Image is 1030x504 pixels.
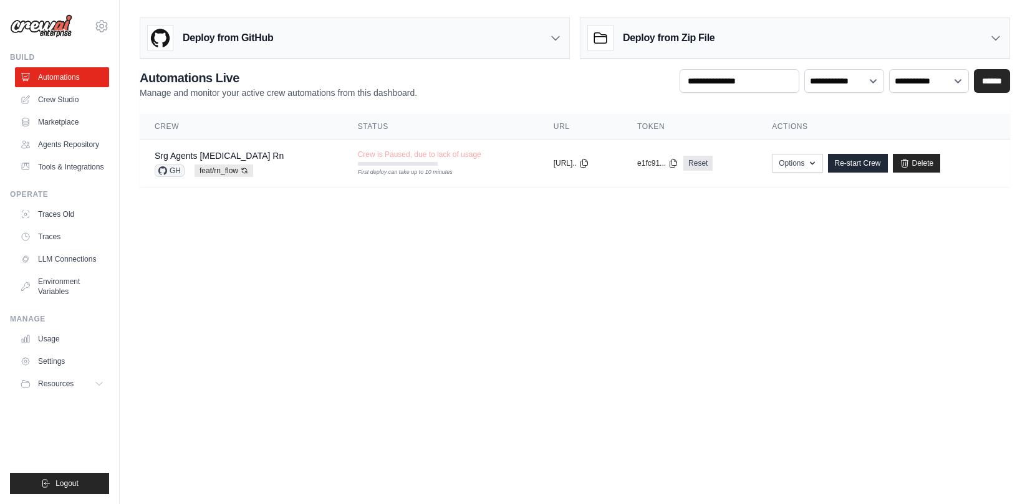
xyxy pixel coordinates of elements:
[623,31,715,45] h3: Deploy from Zip File
[15,112,109,132] a: Marketplace
[10,189,109,199] div: Operate
[893,154,941,173] a: Delete
[15,157,109,177] a: Tools & Integrations
[15,204,109,224] a: Traces Old
[15,249,109,269] a: LLM Connections
[683,156,713,171] a: Reset
[148,26,173,50] img: GitHub Logo
[828,154,888,173] a: Re-start Crew
[140,87,417,99] p: Manage and monitor your active crew automations from this dashboard.
[358,168,438,177] div: First deploy can take up to 10 minutes
[539,114,622,140] th: URL
[183,31,273,45] h3: Deploy from GitHub
[195,164,253,177] span: feat/rn_flow
[10,473,109,494] button: Logout
[140,114,343,140] th: Crew
[757,114,1010,140] th: Actions
[15,227,109,247] a: Traces
[155,164,185,177] span: GH
[55,478,79,488] span: Logout
[622,114,757,140] th: Token
[140,69,417,87] h2: Automations Live
[10,52,109,62] div: Build
[15,135,109,155] a: Agents Repository
[15,374,109,394] button: Resources
[358,150,481,159] span: Crew is Paused, due to lack of usage
[637,158,678,168] button: e1fc91...
[15,351,109,371] a: Settings
[772,154,822,173] button: Options
[15,329,109,349] a: Usage
[15,272,109,302] a: Environment Variables
[343,114,539,140] th: Status
[15,67,109,87] a: Automations
[10,314,109,324] div: Manage
[15,90,109,110] a: Crew Studio
[155,151,284,161] a: Srg Agents [MEDICAL_DATA] Rn
[38,379,74,389] span: Resources
[10,14,72,38] img: Logo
